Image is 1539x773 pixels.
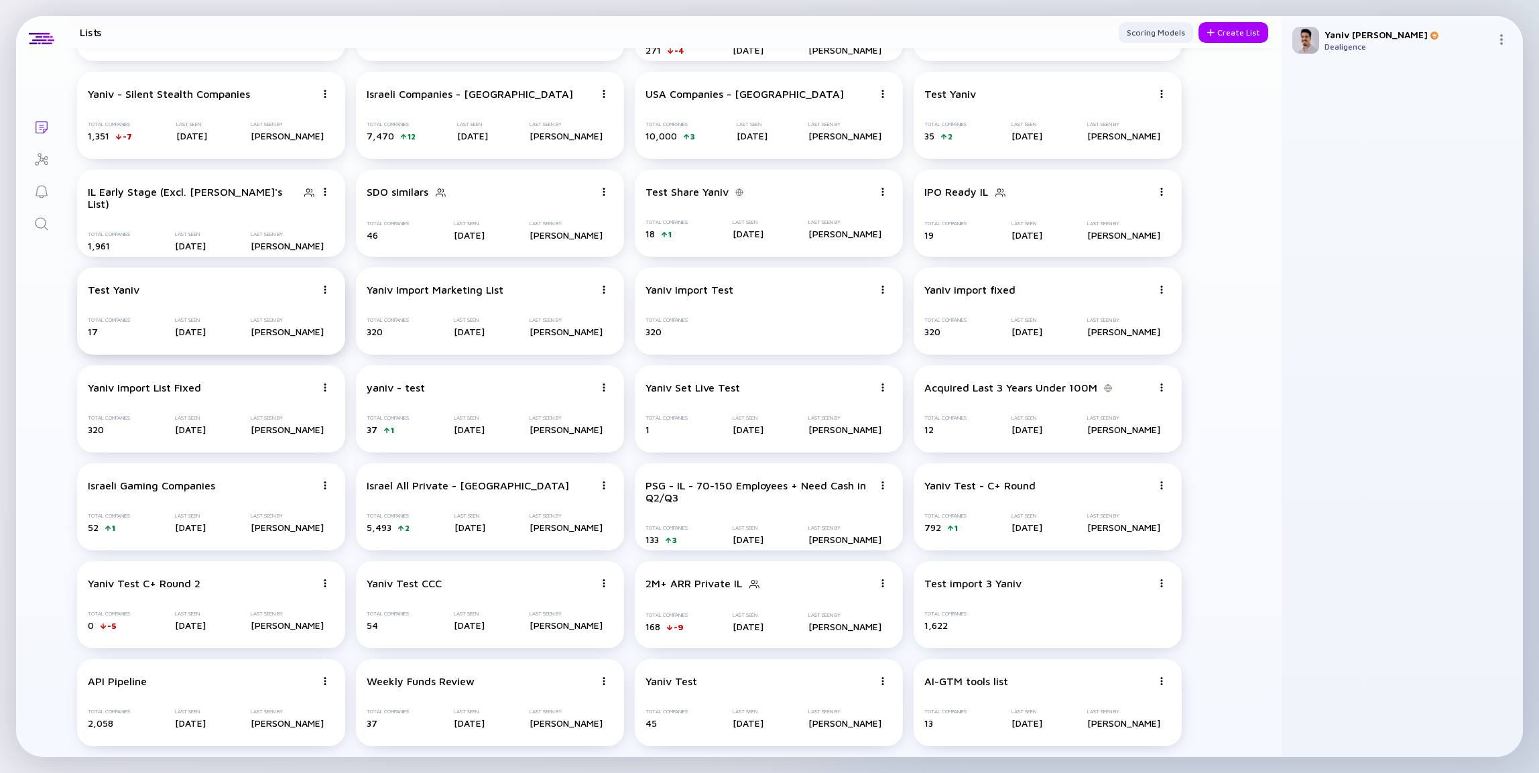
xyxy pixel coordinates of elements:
[1158,677,1166,685] img: Menu
[948,131,952,141] div: 2
[808,219,881,225] div: Last Seen By
[175,522,206,533] div: [DATE]
[1119,22,1193,43] div: Scoring Models
[321,579,329,587] img: Menu
[924,121,967,127] div: Total Companies
[645,219,688,225] div: Total Companies
[600,286,608,294] img: Menu
[808,717,881,729] div: [PERSON_NAME]
[367,221,409,227] div: Total Companies
[16,174,66,206] a: Reminders
[924,513,967,519] div: Total Companies
[251,717,324,729] div: [PERSON_NAME]
[600,677,608,685] img: Menu
[88,186,297,210] div: IL Early Stage (Excl. [PERSON_NAME]'s List)
[668,229,672,239] div: 1
[600,90,608,98] img: Menu
[530,317,603,323] div: Last Seen By
[808,424,881,435] div: [PERSON_NAME]
[808,44,881,56] div: [PERSON_NAME]
[879,188,887,196] img: Menu
[251,121,324,127] div: Last Seen By
[251,619,324,631] div: [PERSON_NAME]
[321,383,329,392] img: Menu
[645,186,729,198] div: Test Share Yaniv
[454,317,485,323] div: Last Seen
[924,424,934,435] span: 12
[367,186,428,198] div: SDO similars
[367,88,573,100] div: Israeli Companies - [GEOGRAPHIC_DATA]
[879,579,887,587] img: Menu
[175,709,206,715] div: Last Seen
[808,228,881,239] div: [PERSON_NAME]
[88,326,98,337] span: 17
[321,188,329,196] img: Menu
[924,326,940,337] span: 320
[408,131,416,141] div: 12
[645,317,688,323] div: Total Companies
[1011,415,1042,421] div: Last Seen
[879,481,887,489] img: Menu
[1158,188,1166,196] img: Menu
[645,577,742,589] div: 2M+ ARR Private IL
[600,188,608,196] img: Menu
[367,479,569,491] div: Israel All Private - [GEOGRAPHIC_DATA]
[733,534,763,545] div: [DATE]
[733,709,763,715] div: Last Seen
[1087,709,1160,715] div: Last Seen By
[88,415,130,421] div: Total Companies
[112,523,115,533] div: 1
[924,229,934,241] span: 19
[88,121,132,127] div: Total Companies
[955,523,958,533] div: 1
[16,110,66,142] a: Lists
[251,513,324,519] div: Last Seen By
[924,221,967,227] div: Total Companies
[251,522,324,533] div: [PERSON_NAME]
[251,317,324,323] div: Last Seen By
[1011,424,1042,435] div: [DATE]
[88,317,130,323] div: Total Companies
[879,286,887,294] img: Menu
[88,381,201,394] div: Yaniv Import List Fixed
[808,130,881,141] div: [PERSON_NAME]
[645,228,655,239] span: 18
[808,621,881,632] div: [PERSON_NAME]
[645,130,677,141] span: 10,000
[454,709,485,715] div: Last Seen
[645,479,873,503] div: PSG - IL - 70-150 Employees + Need Cash in Q2/Q3
[924,415,967,421] div: Total Companies
[321,286,329,294] img: Menu
[530,229,603,241] div: [PERSON_NAME]
[391,425,394,435] div: 1
[530,619,603,631] div: [PERSON_NAME]
[1087,424,1160,435] div: [PERSON_NAME]
[733,612,763,618] div: Last Seen
[367,130,394,141] span: 7,470
[1087,513,1160,519] div: Last Seen By
[1011,326,1042,337] div: [DATE]
[176,121,207,127] div: Last Seen
[88,709,130,715] div: Total Companies
[457,130,488,141] div: [DATE]
[88,284,139,296] div: Test Yaniv
[808,121,881,127] div: Last Seen By
[600,481,608,489] img: Menu
[924,284,1015,296] div: Yaniv import fixed
[367,709,409,715] div: Total Companies
[175,717,206,729] div: [DATE]
[645,621,660,632] span: 168
[367,326,383,337] span: 320
[924,619,948,631] span: 1,622
[733,424,763,435] div: [DATE]
[924,130,934,141] span: 35
[367,424,377,435] span: 37
[600,383,608,392] img: Menu
[645,612,688,618] div: Total Companies
[367,717,377,729] span: 37
[367,513,410,519] div: Total Companies
[672,535,677,545] div: 3
[733,415,763,421] div: Last Seen
[1011,130,1042,141] div: [DATE]
[1198,22,1268,43] button: Create List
